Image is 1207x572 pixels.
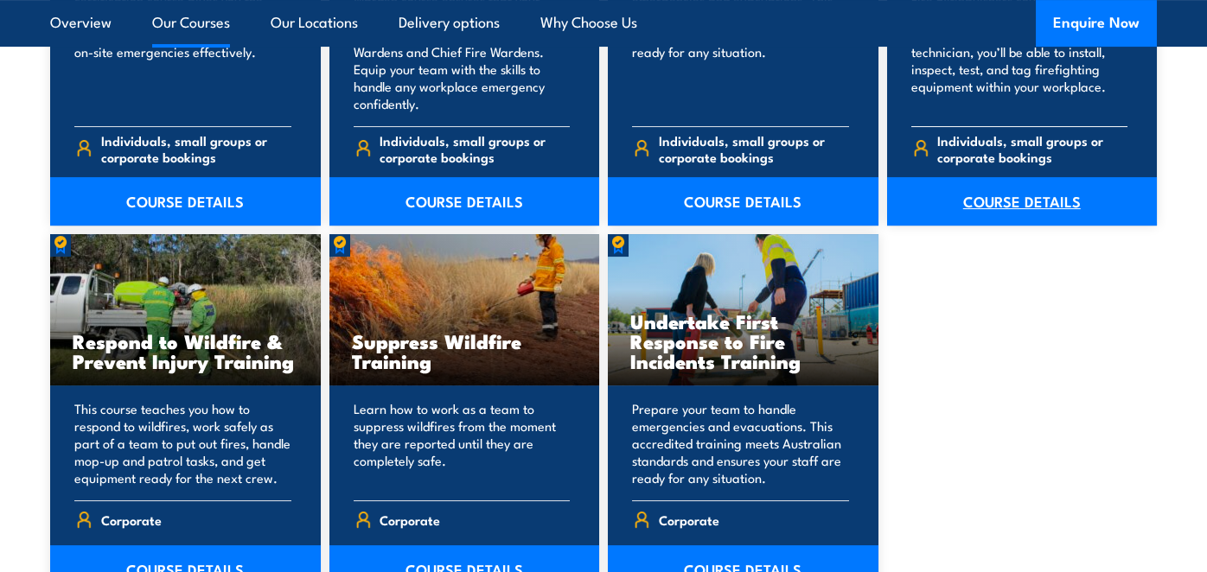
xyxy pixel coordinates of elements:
h3: Undertake First Response to Fire Incidents Training [630,311,856,371]
a: COURSE DETAILS [329,177,600,226]
h3: Suppress Wildfire Training [352,331,578,371]
a: COURSE DETAILS [608,177,878,226]
span: Individuals, small groups or corporate bookings [101,132,291,165]
span: Individuals, small groups or corporate bookings [659,132,849,165]
span: Corporate [380,506,440,533]
h3: Respond to Wildfire & Prevent Injury Training [73,331,298,371]
span: Individuals, small groups or corporate bookings [937,132,1127,165]
span: Corporate [659,506,719,533]
p: Prepare your team to handle emergencies and evacuations. This accredited training meets Australia... [632,400,849,486]
span: Individuals, small groups or corporate bookings [380,132,570,165]
a: COURSE DETAILS [887,177,1158,226]
p: Learn how to work as a team to suppress wildfires from the moment they are reported until they ar... [354,400,571,486]
span: Corporate [101,506,162,533]
p: This course teaches you how to respond to wildfires, work safely as part of a team to put out fir... [74,400,291,486]
a: COURSE DETAILS [50,177,321,226]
